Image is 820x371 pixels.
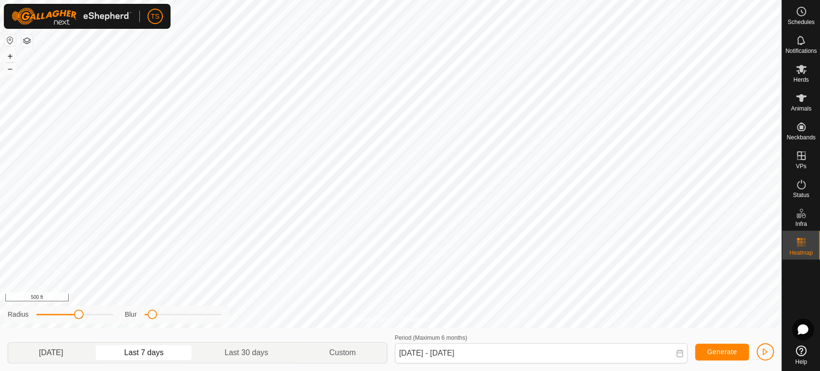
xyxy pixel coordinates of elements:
label: Blur [125,309,137,320]
button: + [4,50,16,62]
button: Generate [695,344,749,360]
span: Last 7 days [124,347,164,359]
span: Infra [795,221,807,227]
span: VPs [796,163,806,169]
button: – [4,63,16,74]
span: [DATE] [39,347,63,359]
span: Notifications [785,48,817,54]
img: Gallagher Logo [12,8,132,25]
span: Heatmap [789,250,813,256]
label: Radius [8,309,29,320]
span: Generate [707,348,737,356]
span: Custom [329,347,355,359]
a: Help [782,342,820,369]
span: Schedules [787,19,814,25]
span: TS [151,12,159,22]
span: Status [793,192,809,198]
span: Animals [791,106,811,111]
button: Reset Map [4,35,16,46]
span: Neckbands [786,135,815,140]
label: Period (Maximum 6 months) [395,334,467,341]
a: Contact Us [400,315,428,324]
button: Map Layers [21,35,33,47]
span: Help [795,359,807,365]
span: Last 30 days [224,347,268,359]
a: Privacy Policy [353,315,389,324]
span: Herds [793,77,808,83]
